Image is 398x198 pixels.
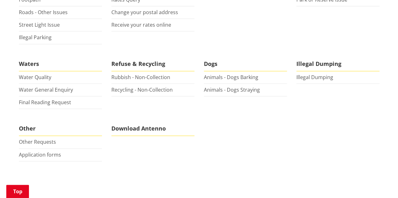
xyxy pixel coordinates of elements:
a: Water Quality [19,74,51,81]
span: Download Antenno [111,121,194,136]
a: Illegal Parking [19,34,52,41]
a: Receive your rates online [111,21,171,28]
a: Roads - Other Issues [19,9,68,16]
a: Rubbish - Non-Collection [111,74,170,81]
a: Animals - Dogs Straying [204,86,260,93]
span: Dogs [204,57,287,71]
a: Top [6,185,29,198]
a: Application forms [19,151,61,158]
span: Other [19,121,102,136]
a: Recycling - Non-Collection [111,86,173,93]
span: Refuse & Recycling [111,57,194,71]
a: Change your postal address [111,9,178,16]
span: Waters [19,57,102,71]
a: Other Requests [19,138,56,145]
a: Animals - Dogs Barking [204,74,258,81]
a: Final Reading Request [19,99,71,106]
a: Water General Enquiry [19,86,73,93]
iframe: Messenger Launcher [369,172,392,194]
a: Street Light Issue [19,21,60,28]
span: Illegal Dumping [296,57,379,71]
a: Illegal Dumping [296,74,333,81]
